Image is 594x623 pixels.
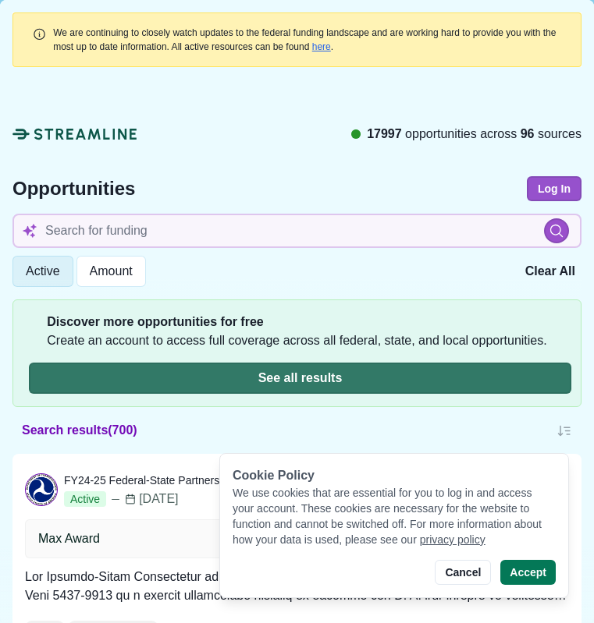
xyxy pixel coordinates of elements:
[76,256,146,287] button: Amount
[26,264,60,278] span: Active
[12,179,135,198] span: Opportunities
[26,474,57,505] img: DOT.png
[25,568,569,605] div: Lor Ipsumdo-Sitam Consectetur adi Elitseddo Eiusmodte Inci Utlabor (ETD Magnaal) eni Admini Veni ...
[22,421,137,440] span: Search results ( 700 )
[233,485,556,547] div: We use cookies that are essential for you to log in and access your account. These cookies are ne...
[519,256,582,287] button: Clear All
[64,473,493,488] div: FY24-25 Federal-State Partnership for Intercity Passenger Rail Grant Program - National
[500,560,556,585] button: Accept
[312,41,331,52] a: here
[12,214,582,248] input: Search for funding
[367,125,582,143] span: opportunities across sources
[527,176,582,201] button: Log In
[521,127,535,140] span: 96
[64,491,106,507] span: Active
[53,26,562,54] div: .
[435,560,491,585] button: Cancel
[420,533,486,546] a: privacy policy
[233,469,315,482] span: Cookie Policy
[367,127,402,140] span: 17997
[29,363,571,394] button: See all results
[90,264,133,278] span: Amount
[47,331,546,350] span: Create an account to access full coverage across all federal, state, and local opportunities.
[12,256,73,287] button: Active
[47,313,546,331] span: Discover more opportunities for free
[109,490,178,508] div: [DATE]
[53,27,556,52] span: We are continuing to closely watch updates to the federal funding landscape and are working hard ...
[38,529,100,548] div: Max Award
